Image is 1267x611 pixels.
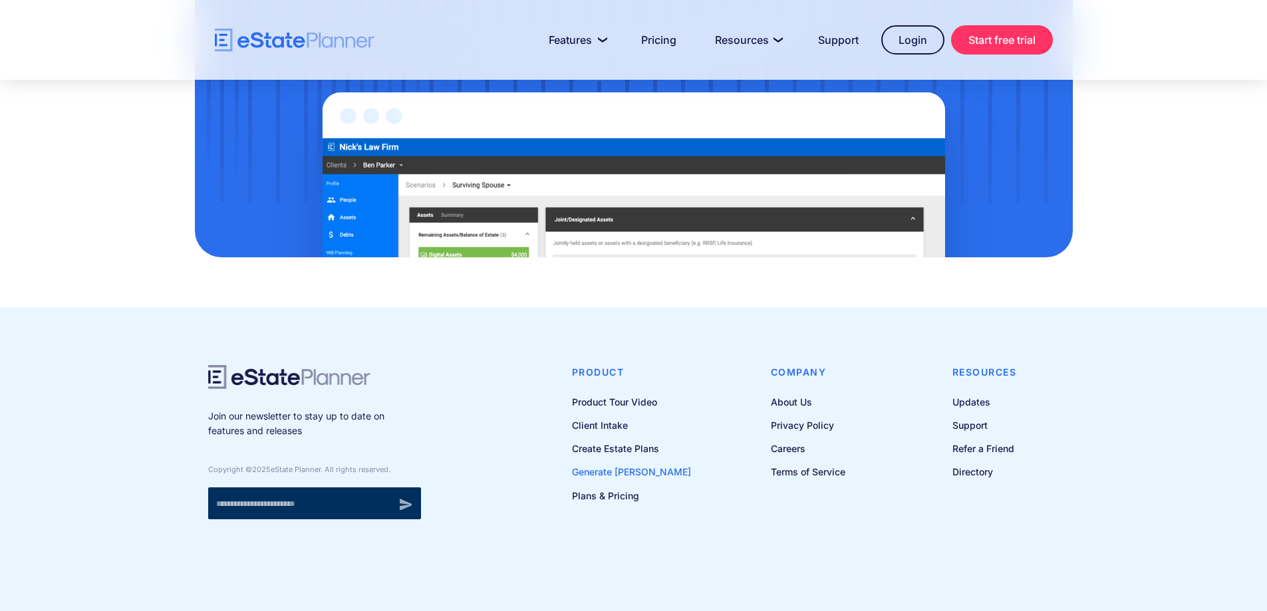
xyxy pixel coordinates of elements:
a: Start free trial [951,25,1053,55]
span: 2025 [252,465,271,474]
a: Privacy Policy [771,417,845,433]
form: Newsletter signup [208,487,421,519]
a: About Us [771,394,845,410]
h4: Resources [952,365,1017,380]
h4: Company [771,365,845,380]
a: Create Estate Plans [572,440,691,457]
a: Features [533,27,619,53]
h4: Product [572,365,691,380]
span: Last Name [170,1,218,12]
a: Generate [PERSON_NAME] [572,463,691,480]
div: Copyright © eState Planner. All rights reserved. [208,465,421,474]
a: Resources [699,27,795,53]
a: home [215,29,374,52]
a: Terms of Service [771,463,845,480]
a: Product Tour Video [572,394,691,410]
a: Refer a Friend [952,440,1017,457]
a: Support [952,417,1017,433]
a: Support [802,27,875,53]
a: Updates [952,394,1017,410]
a: Login [881,25,944,55]
p: Join our newsletter to stay up to date on features and releases [208,409,421,439]
a: Client Intake [572,417,691,433]
a: Plans & Pricing [572,487,691,504]
a: Directory [952,463,1017,480]
a: Careers [771,440,845,457]
a: Pricing [625,27,692,53]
